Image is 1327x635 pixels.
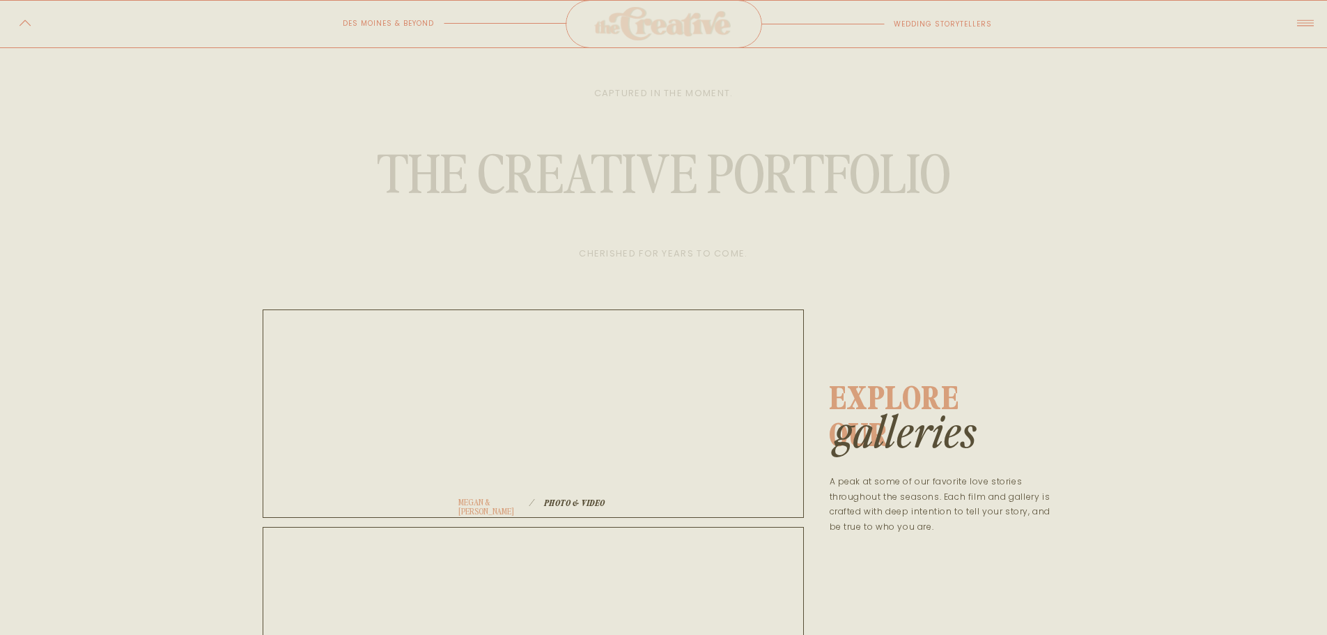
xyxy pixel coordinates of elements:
p: A peak at some of our favorite love stories throughout the seasons. Each film and gallery is craf... [830,474,1062,571]
a: megan & [PERSON_NAME] [458,498,546,507]
h1: the creative portfolio [375,144,953,204]
p: cherished for years to come. [375,247,953,261]
h1: explore OUR [829,378,1023,413]
p: captured in the moment. [375,87,953,101]
a: Photo & video [544,498,669,506]
h1: GALLERIES [834,406,1016,464]
p: wedding storytellers [894,17,1013,31]
p: des moines & beyond [304,17,434,30]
